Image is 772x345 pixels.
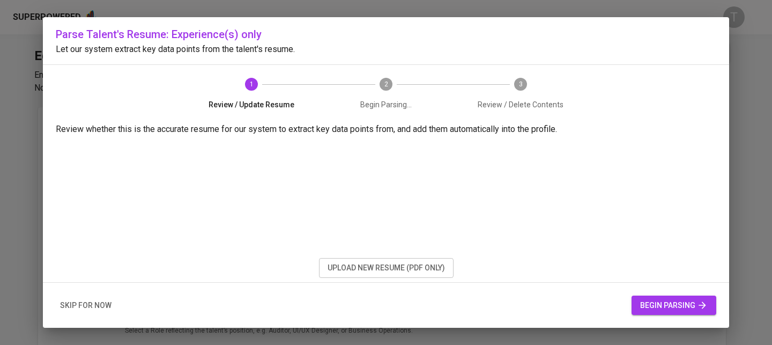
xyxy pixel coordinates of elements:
[632,296,716,315] button: begin parsing
[56,43,716,56] p: Let our system extract key data points from the talent's resume.
[323,99,449,110] span: Begin Parsing...
[384,80,388,88] text: 2
[518,80,522,88] text: 3
[56,296,116,315] button: skip for now
[640,299,708,312] span: begin parsing
[56,26,716,43] h6: Parse Talent's Resume: Experience(s) only
[250,80,254,88] text: 1
[319,258,454,278] button: upload new resume (pdf only)
[56,123,716,136] p: Review whether this is the accurate resume for our system to extract key data points from, and ad...
[189,99,315,110] span: Review / Update Resume
[60,299,112,312] span: skip for now
[457,99,583,110] span: Review / Delete Contents
[328,261,445,275] span: upload new resume (pdf only)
